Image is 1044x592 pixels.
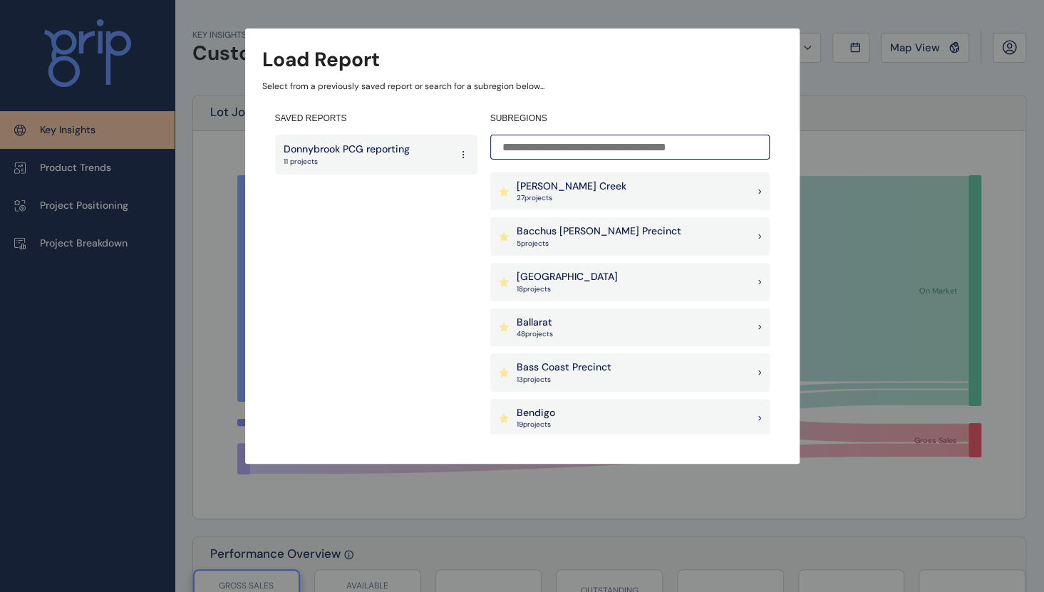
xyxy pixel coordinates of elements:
p: [PERSON_NAME] Creek [517,180,626,194]
p: [GEOGRAPHIC_DATA] [517,270,618,284]
h4: SUBREGIONS [490,113,770,125]
p: 18 project s [517,284,618,294]
p: 19 project s [517,420,555,430]
p: Ballarat [517,316,553,330]
h3: Load Report [262,46,380,73]
p: Bendigo [517,406,555,420]
p: 27 project s [517,193,626,203]
p: 11 projects [284,157,410,167]
p: 5 project s [517,239,681,249]
p: 13 project s [517,375,611,385]
p: 48 project s [517,329,553,339]
p: Donnybrook PCG reporting [284,142,410,157]
p: Select from a previously saved report or search for a subregion below... [262,81,782,93]
p: Bacchus [PERSON_NAME] Precinct [517,224,681,239]
p: Bass Coast Precinct [517,360,611,375]
h4: SAVED REPORTS [275,113,477,125]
